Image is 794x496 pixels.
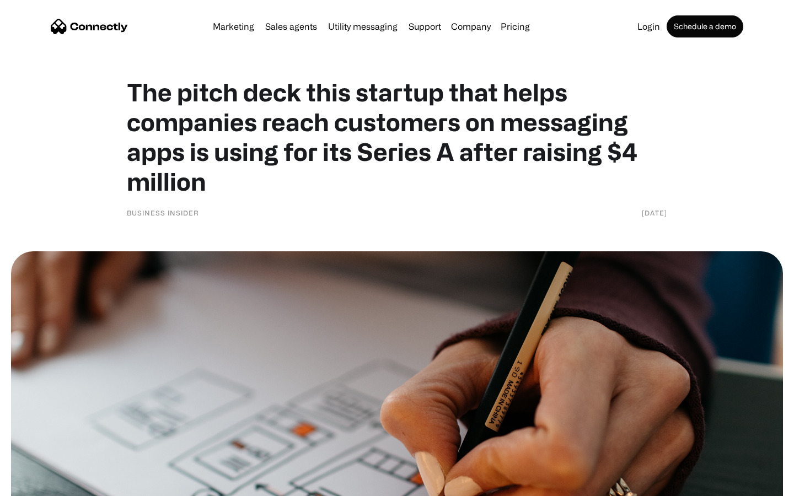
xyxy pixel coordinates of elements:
[633,22,664,31] a: Login
[208,22,259,31] a: Marketing
[324,22,402,31] a: Utility messaging
[667,15,743,37] a: Schedule a demo
[22,477,66,492] ul: Language list
[11,477,66,492] aside: Language selected: English
[404,22,446,31] a: Support
[642,207,667,218] div: [DATE]
[451,19,491,34] div: Company
[496,22,534,31] a: Pricing
[261,22,321,31] a: Sales agents
[127,207,199,218] div: Business Insider
[127,77,667,196] h1: The pitch deck this startup that helps companies reach customers on messaging apps is using for i...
